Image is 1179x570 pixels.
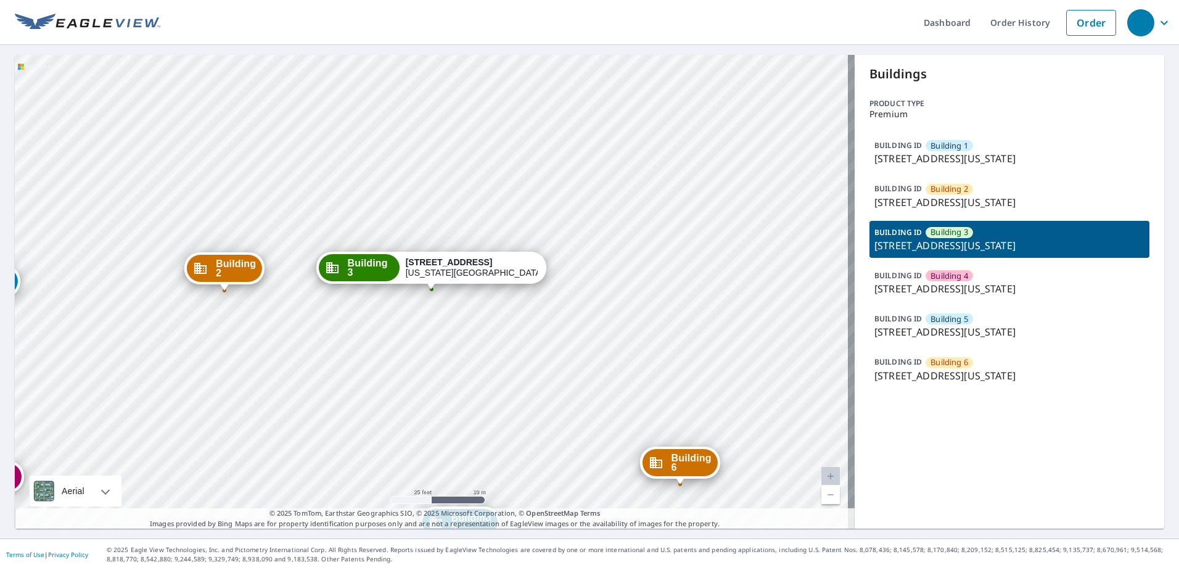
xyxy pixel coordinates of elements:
[15,14,160,32] img: EV Logo
[526,508,578,518] a: OpenStreetMap
[874,357,922,367] p: BUILDING ID
[821,485,840,504] a: Current Level 20, Zoom Out
[406,257,538,278] div: [US_STATE][GEOGRAPHIC_DATA]
[107,545,1173,564] p: © 2025 Eagle View Technologies, Inc. and Pictometry International Corp. All Rights Reserved. Repo...
[930,313,968,325] span: Building 5
[874,324,1144,339] p: [STREET_ADDRESS][US_STATE]
[348,258,393,277] span: Building 3
[15,508,855,529] p: Images provided by Bing Maps are for property identification purposes only and are not a represen...
[580,508,601,518] a: Terms
[48,550,88,559] a: Privacy Policy
[6,550,44,559] a: Terms of Use
[216,259,256,278] span: Building 2
[869,98,1149,109] p: Product type
[874,281,1144,296] p: [STREET_ADDRESS][US_STATE]
[874,227,922,238] p: BUILDING ID
[184,252,265,291] div: Dropped pin, building Building 2, Commercial property, 3100 Northeast 63rd Terrace Kansas City, M...
[874,270,922,281] p: BUILDING ID
[930,270,968,282] span: Building 4
[874,195,1144,210] p: [STREET_ADDRESS][US_STATE]
[930,140,968,152] span: Building 1
[6,551,88,558] p: |
[930,226,968,238] span: Building 3
[30,476,121,506] div: Aerial
[869,109,1149,119] p: Premium
[874,313,922,324] p: BUILDING ID
[874,368,1144,383] p: [STREET_ADDRESS][US_STATE]
[269,508,601,519] span: © 2025 TomTom, Earthstar Geographics SIO, © 2025 Microsoft Corporation, ©
[58,476,88,506] div: Aerial
[869,65,1149,83] p: Buildings
[406,257,493,267] strong: [STREET_ADDRESS]
[874,151,1144,166] p: [STREET_ADDRESS][US_STATE]
[874,183,922,194] p: BUILDING ID
[640,447,720,485] div: Dropped pin, building Building 6, Commercial property, 3100 Northeast 63rd Terrace Kansas City, M...
[420,506,500,545] div: Dropped pin, building Building 5, Commercial property, 3100 Northeast 63rd Terrace Kansas City, M...
[672,453,712,472] span: Building 6
[316,252,547,290] div: Dropped pin, building Building 3, Commercial property, 3100 Northeast 63rd Terrace Kansas City, M...
[821,467,840,485] a: Current Level 20, Zoom In Disabled
[1066,10,1116,36] a: Order
[874,140,922,151] p: BUILDING ID
[930,357,968,368] span: Building 6
[930,183,968,195] span: Building 2
[874,238,1144,253] p: [STREET_ADDRESS][US_STATE]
